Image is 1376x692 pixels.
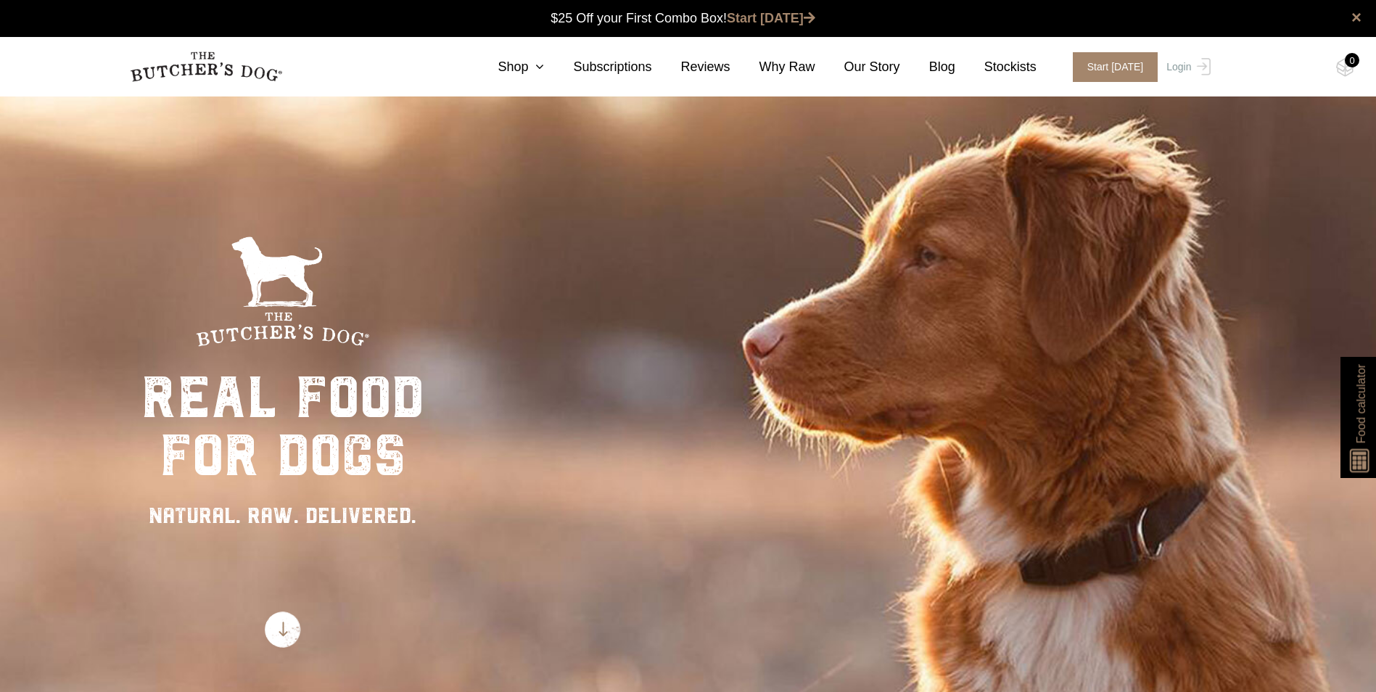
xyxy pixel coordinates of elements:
a: Blog [900,57,955,77]
div: 0 [1345,53,1359,67]
div: NATURAL. RAW. DELIVERED. [141,499,424,532]
a: Subscriptions [544,57,651,77]
a: Start [DATE] [727,11,815,25]
a: Start [DATE] [1058,52,1163,82]
a: Reviews [652,57,730,77]
a: close [1351,9,1361,26]
span: Food calculator [1352,364,1369,443]
div: real food for dogs [141,368,424,485]
a: Shop [469,57,544,77]
a: Login [1163,52,1210,82]
span: Start [DATE] [1073,52,1158,82]
a: Stockists [955,57,1037,77]
img: TBD_Cart-Empty.png [1336,58,1354,77]
a: Our Story [815,57,900,77]
a: Why Raw [730,57,815,77]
